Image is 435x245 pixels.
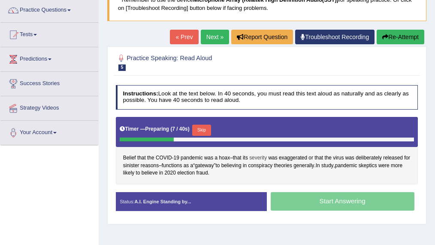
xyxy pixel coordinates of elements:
[0,72,98,93] a: Success Stories
[219,154,230,162] span: Click to see word definition
[356,154,382,162] span: Click to see word definition
[196,169,208,177] span: Click to see word definition
[324,154,332,162] span: Click to see word definition
[243,154,248,162] span: Click to see word definition
[293,162,314,170] span: Click to see word definition
[159,169,163,177] span: Click to see word definition
[170,30,198,44] a: « Prev
[123,90,158,97] b: Instructions:
[274,162,292,170] span: Click to see word definition
[172,126,187,132] b: 7 / 40s
[243,162,247,170] span: Click to see word definition
[201,30,229,44] a: Next »
[142,169,158,177] span: Click to see word definition
[120,126,190,132] h5: Timer —
[116,117,418,184] div: - – – “ ” . , .
[231,30,293,44] button: Report Question
[314,154,323,162] span: Click to see word definition
[184,162,189,170] span: Click to see word definition
[0,23,98,44] a: Tests
[0,47,98,69] a: Predictions
[177,169,195,177] span: Click to see word definition
[383,154,403,162] span: Click to see word definition
[170,126,172,132] b: (
[279,154,307,162] span: Click to see word definition
[204,154,213,162] span: Click to see word definition
[141,162,159,170] span: Click to see word definition
[359,162,377,170] span: Click to see word definition
[308,154,313,162] span: Click to see word definition
[249,154,267,162] span: Click to see word definition
[195,162,214,170] span: Click to see word definition
[123,169,134,177] span: Click to see word definition
[145,126,169,132] b: Preparing
[233,154,242,162] span: Click to see word definition
[136,169,140,177] span: Click to see word definition
[147,154,154,162] span: Click to see word definition
[321,162,333,170] span: Click to see word definition
[345,154,354,162] span: Click to see word definition
[118,64,126,71] span: 5
[295,30,375,44] a: Troubleshoot Recording
[164,169,175,177] span: Click to see word definition
[248,162,272,170] span: Click to see word definition
[221,162,242,170] span: Click to see word definition
[116,85,418,110] h4: Look at the text below. In 40 seconds, you must read this text aloud as naturally and as clearly ...
[123,154,136,162] span: Click to see word definition
[123,162,139,170] span: Click to see word definition
[335,162,357,170] span: Click to see word definition
[404,154,410,162] span: Click to see word definition
[0,96,98,118] a: Strategy Videos
[162,162,182,170] span: Click to see word definition
[378,162,390,170] span: Click to see word definition
[190,162,193,170] span: Click to see word definition
[391,162,402,170] span: Click to see word definition
[333,154,344,162] span: Click to see word definition
[116,192,267,211] div: Status:
[116,53,303,71] h2: Practice Speaking: Read Aloud
[215,162,220,170] span: Click to see word definition
[214,154,217,162] span: Click to see word definition
[181,154,203,162] span: Click to see word definition
[268,154,277,162] span: Click to see word definition
[156,154,172,162] span: Click to see word definition
[174,154,179,162] span: Click to see word definition
[377,30,424,44] button: Re-Attempt
[192,125,211,136] button: Skip
[135,199,191,204] strong: A.I. Engine Standing by...
[137,154,146,162] span: Click to see word definition
[316,162,320,170] span: Click to see word definition
[0,121,98,142] a: Your Account
[188,126,190,132] b: )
